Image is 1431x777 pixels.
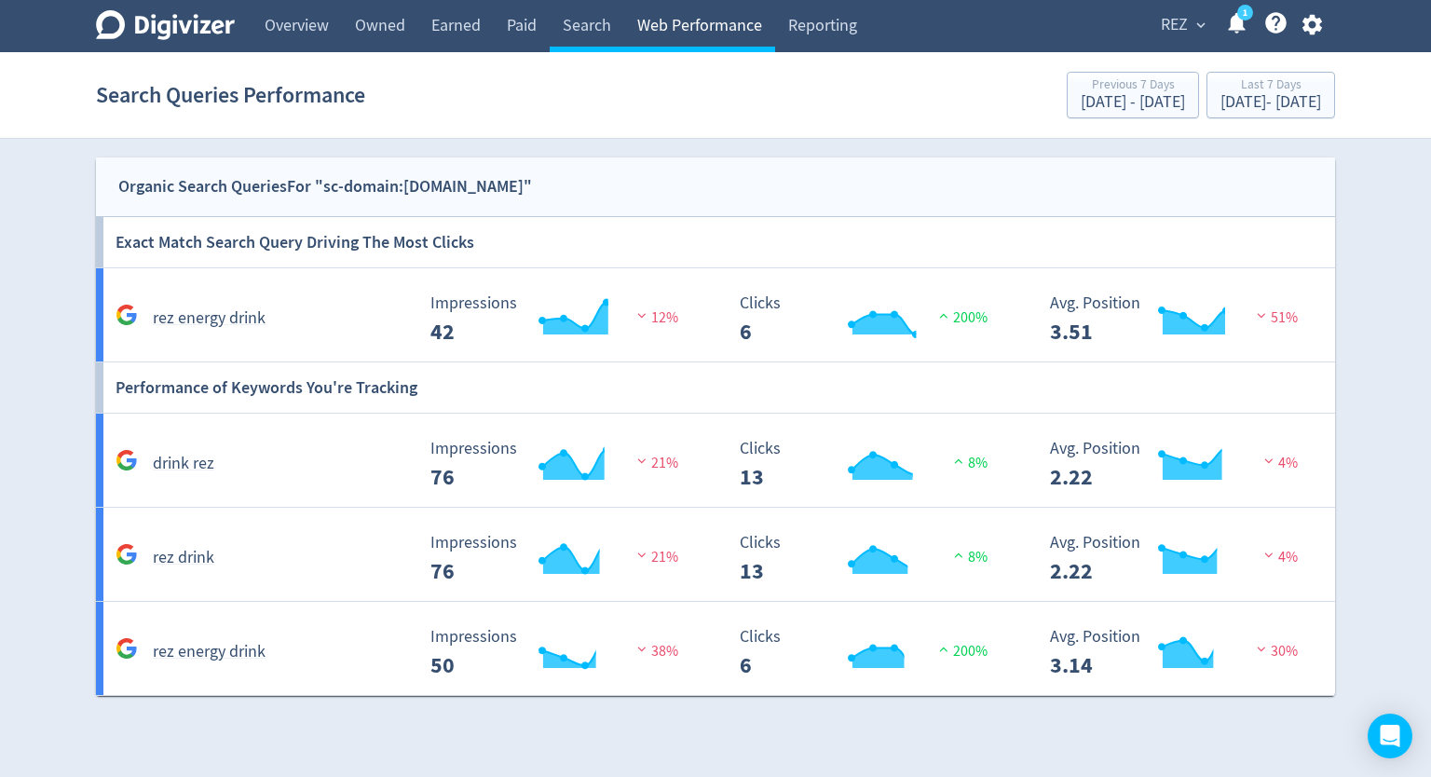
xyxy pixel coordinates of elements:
div: Organic Search Queries For "sc-domain:[DOMAIN_NAME]" [118,173,532,200]
img: positive-performance.svg [949,548,968,562]
svg: Clicks 6 [730,294,1010,344]
img: negative-performance.svg [1252,308,1271,322]
button: REZ [1154,10,1210,40]
img: negative-performance.svg [633,308,651,322]
svg: Google Analytics [116,637,138,660]
span: 38% [633,642,678,661]
span: 4% [1260,548,1298,566]
img: negative-performance.svg [633,548,651,562]
svg: Clicks 13 [730,534,1010,583]
div: Open Intercom Messenger [1368,714,1412,758]
h5: rez energy drink [153,307,266,330]
span: 21% [633,454,678,472]
span: 8% [949,548,988,566]
a: rez energy drink Impressions 42 Impressions 42 12% Clicks 6 Clicks 6 200% Avg. Position 3.51 Avg.... [96,268,1335,362]
svg: Google Analytics [116,449,138,471]
svg: Avg. Position 2.22 [1041,440,1320,489]
svg: Impressions 76 [421,534,701,583]
img: negative-performance.svg [633,642,651,656]
img: positive-performance.svg [949,454,968,468]
img: positive-performance.svg [934,642,953,656]
span: 51% [1252,308,1298,327]
h5: rez drink [153,547,214,569]
svg: Impressions 76 [421,440,701,489]
h5: drink rez [153,453,214,475]
svg: Avg. Position 3.14 [1041,628,1320,677]
svg: Clicks 6 [730,628,1010,677]
a: rez energy drink Impressions 50 Impressions 50 38% Clicks 6 Clicks 6 200% Avg. Position 3.14 Avg.... [96,602,1335,696]
span: 12% [633,308,678,327]
img: negative-performance.svg [1252,642,1271,656]
span: REZ [1161,10,1188,40]
button: Last 7 Days[DATE]- [DATE] [1206,72,1335,118]
div: Last 7 Days [1220,78,1321,94]
img: negative-performance.svg [633,454,651,468]
span: 200% [934,642,988,661]
img: negative-performance.svg [1260,454,1278,468]
span: 21% [633,548,678,566]
a: 1 [1237,5,1253,20]
img: negative-performance.svg [1260,548,1278,562]
svg: Clicks 13 [730,440,1010,489]
img: positive-performance.svg [934,308,953,322]
span: 4% [1260,454,1298,472]
h6: Performance of Keywords You're Tracking [116,362,417,413]
div: [DATE] - [DATE] [1081,94,1185,111]
svg: Avg. Position 2.22 [1041,534,1320,583]
svg: Google Analytics [116,304,138,326]
h1: Search Queries Performance [96,65,365,125]
text: 1 [1243,7,1247,20]
svg: Impressions 50 [421,628,701,677]
div: Previous 7 Days [1081,78,1185,94]
span: 30% [1252,642,1298,661]
svg: Impressions 42 [421,294,701,344]
span: 8% [949,454,988,472]
h5: rez energy drink [153,641,266,663]
span: expand_more [1192,17,1209,34]
a: rez drink Impressions 76 Impressions 76 21% Clicks 13 Clicks 13 8% Avg. Position 2.22 Avg. Positi... [96,508,1335,602]
h6: Exact Match Search Query Driving The Most Clicks [116,217,474,267]
button: Previous 7 Days[DATE] - [DATE] [1067,72,1199,118]
div: [DATE] - [DATE] [1220,94,1321,111]
a: drink rez Impressions 76 Impressions 76 21% Clicks 13 Clicks 13 8% Avg. Position 2.22 Avg. Positi... [96,414,1335,508]
span: 200% [934,308,988,327]
svg: Google Analytics [116,543,138,566]
svg: Avg. Position 3.51 [1041,294,1320,344]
